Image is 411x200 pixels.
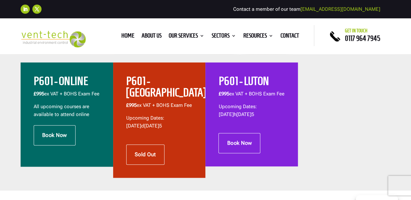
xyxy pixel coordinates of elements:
a: About us [142,33,162,41]
span: All upcoming courses are available to attend online [34,104,89,117]
h2: P601 - LUTON [218,75,285,90]
h2: P601 - [GEOGRAPHIC_DATA] [126,75,193,102]
p: Upcoming Dates: [DATE]h[DATE]5 [218,103,285,119]
a: Home [121,33,134,41]
a: Follow on X [32,5,42,14]
b: £995 [34,91,44,97]
p: ex VAT + BOHS Exam Fee [126,102,193,114]
a: Our Services [169,33,204,41]
h2: P601 - ONLINE [34,75,100,90]
a: Contact [281,33,299,41]
p: ex VAT + BOHS Exam Fee [34,90,100,103]
a: Sold Out [126,144,164,165]
span: Get in touch [345,28,368,33]
a: Resources [243,33,273,41]
a: 0117 964 7945 [345,34,380,42]
p: Upcoming Dates: [DATE]d[DATE]5 [126,114,193,130]
img: 2023-09-27T08_35_16.549ZVENT-TECH---Clear-background [21,31,86,47]
a: Book Now [34,125,76,145]
p: ex VAT + BOHS Exam Fee [218,90,285,103]
span: Contact a member of our team [233,6,380,12]
a: Book Now [218,133,260,153]
a: Sectors [212,33,236,41]
span: £995 [126,102,137,108]
a: Follow on LinkedIn [21,5,30,14]
a: [EMAIL_ADDRESS][DOMAIN_NAME] [300,6,380,12]
span: £995 [218,91,229,97]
